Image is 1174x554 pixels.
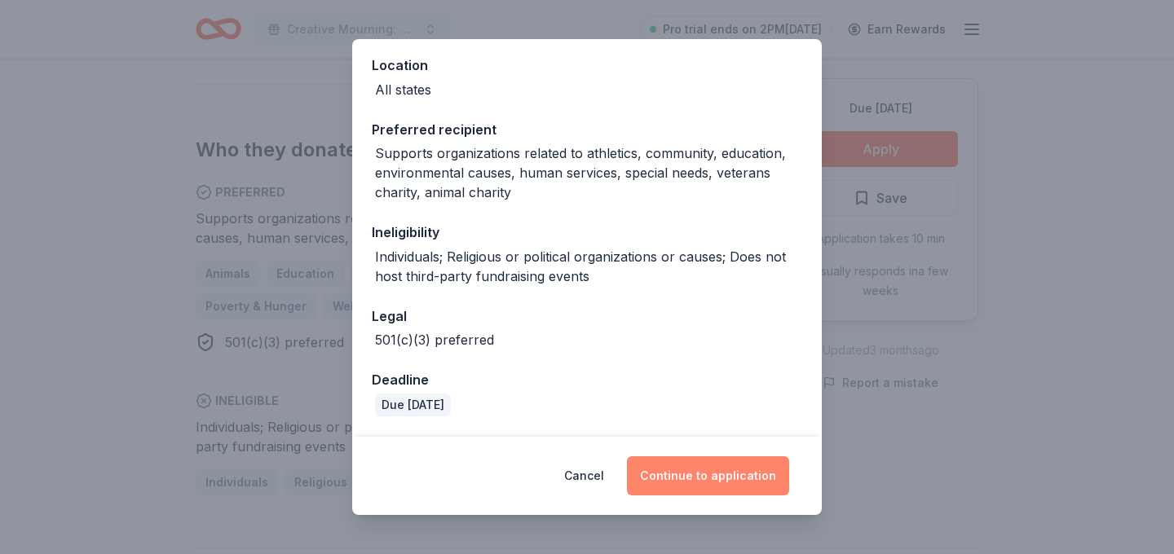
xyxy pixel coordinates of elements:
div: All states [375,80,431,99]
div: Location [372,55,802,76]
div: Legal [372,306,802,327]
button: Cancel [564,456,604,495]
button: Continue to application [627,456,789,495]
div: Individuals; Religious or political organizations or causes; Does not host third-party fundraisin... [375,247,802,286]
div: 501(c)(3) preferred [375,330,494,350]
div: Due [DATE] [375,394,451,416]
div: Ineligibility [372,222,802,243]
div: Preferred recipient [372,119,802,140]
div: Deadline [372,369,802,390]
div: Supports organizations related to athletics, community, education, environmental causes, human se... [375,143,802,202]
